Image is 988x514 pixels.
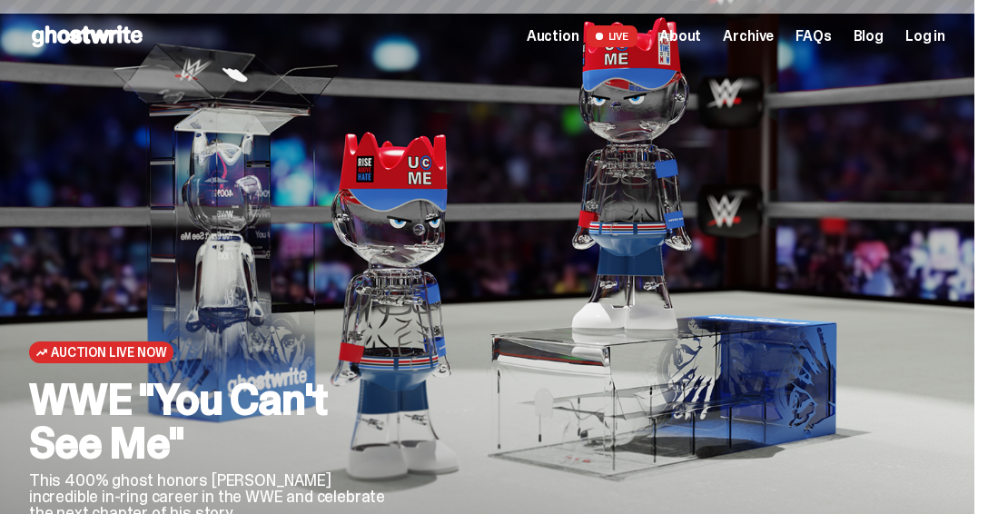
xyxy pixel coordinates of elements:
[795,29,831,44] a: FAQs
[527,25,637,47] a: Auction LIVE
[51,345,166,360] span: Auction Live Now
[905,29,945,44] a: Log in
[854,29,884,44] a: Blog
[587,25,638,47] span: LIVE
[527,29,579,44] span: Auction
[29,378,399,465] h2: WWE "You Can't See Me"
[659,29,701,44] a: About
[723,29,774,44] a: Archive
